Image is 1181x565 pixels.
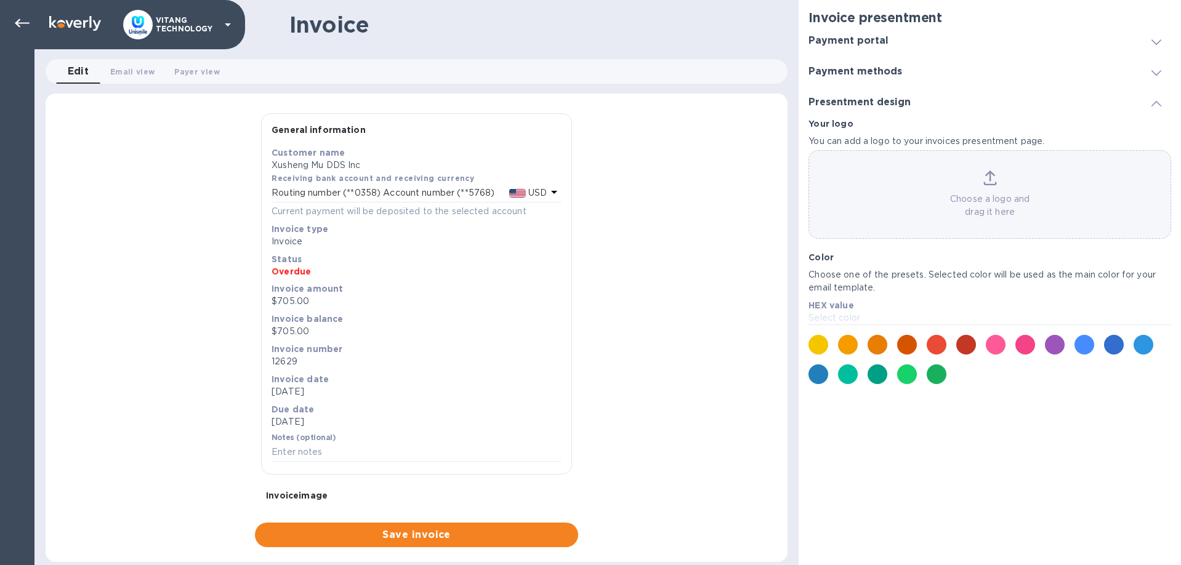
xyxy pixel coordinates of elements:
b: Receiving bank account and receiving currency [272,174,474,183]
p: Current payment will be deposited to the selected account [272,205,562,218]
p: Routing number (**0358) Account number (**5768) [272,186,494,199]
p: Color [808,251,1171,263]
input: Enter notes [272,443,562,462]
label: Notes (optional) [272,435,336,442]
p: 12629 [272,355,562,368]
p: [DATE] [272,415,562,428]
span: Email view [110,65,155,78]
h2: Invoice presentment [808,10,1171,25]
b: Invoice balance [272,314,343,324]
p: Choose a logo and drag it here [809,193,1171,218]
p: Xusheng Mu DDS Inc [272,159,562,172]
b: HEX value [808,300,853,310]
button: Save invoice [255,523,578,547]
span: Payer view [174,65,219,78]
b: Due date [272,404,314,414]
h3: Payment portal [808,35,889,47]
img: Logo [49,16,101,31]
b: Customer name [272,148,345,158]
h3: Payment methods [808,66,902,78]
p: $705.00 [272,325,562,338]
p: [DATE] [272,385,562,398]
b: General information [272,125,366,135]
p: Your logo [808,118,1171,130]
p: VITANG TECHNOLOGY [156,16,217,33]
b: Invoice amount [272,284,343,294]
span: Save invoice [265,527,568,542]
p: $705.00 [272,295,562,308]
b: Invoice type [272,224,328,234]
p: Choose one of the presets. Selected color will be used as the main color for your email template. [808,268,1171,294]
b: Invoice number [272,344,342,354]
p: Invoice image [266,489,567,502]
p: Invoice [272,235,562,248]
h1: Invoice [289,12,369,38]
b: Status [272,254,302,264]
img: USD [509,189,526,198]
span: Edit [68,63,89,80]
h3: Presentment design [808,97,911,108]
b: Invoice date [272,374,329,384]
span: USD [526,188,547,198]
p: You can add a logo to your invoices presentment page. [808,135,1171,148]
p: Select color [808,311,1171,324]
p: Overdue [272,265,562,278]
